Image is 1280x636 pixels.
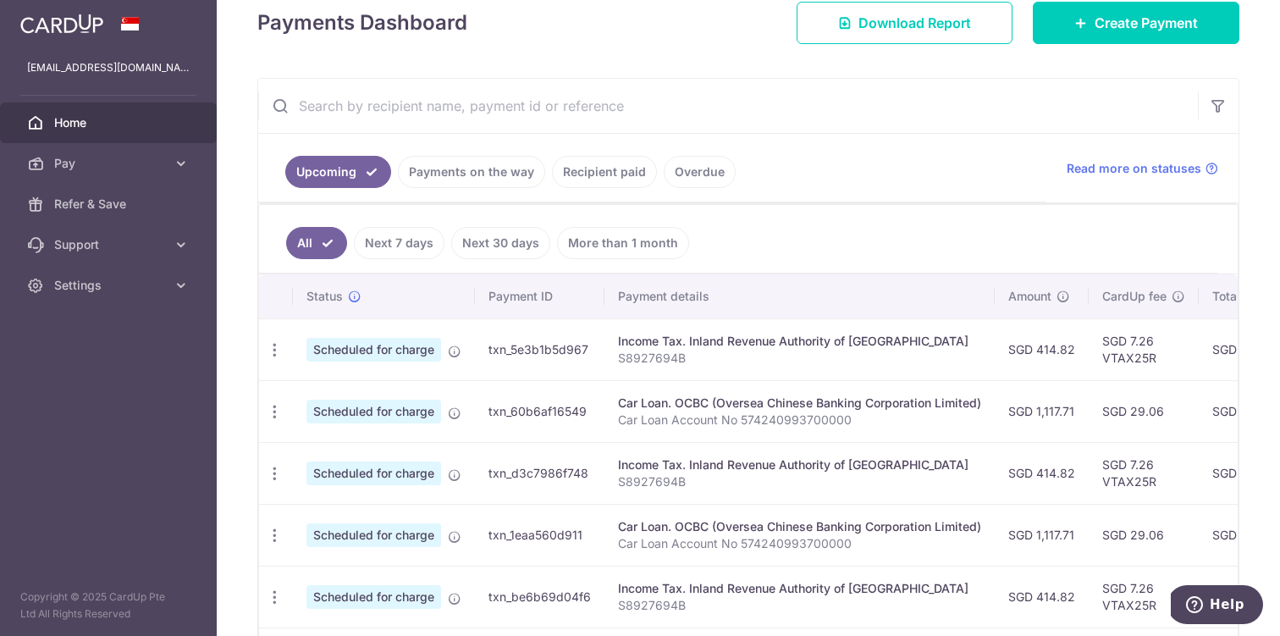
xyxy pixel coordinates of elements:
td: SGD 414.82 [995,318,1089,380]
a: Recipient paid [552,156,657,188]
a: Payments on the way [398,156,545,188]
span: Status [306,288,343,305]
iframe: Opens a widget where you can find more information [1171,585,1263,628]
a: Read more on statuses [1067,160,1218,177]
a: Download Report [797,2,1012,44]
span: Read more on statuses [1067,160,1201,177]
th: Payment details [604,274,995,318]
td: SGD 7.26 VTAX25R [1089,566,1199,628]
td: txn_60b6af16549 [475,380,604,442]
div: Income Tax. Inland Revenue Authority of [GEOGRAPHIC_DATA] [618,333,981,350]
a: Upcoming [285,156,391,188]
td: txn_5e3b1b5d967 [475,318,604,380]
div: Income Tax. Inland Revenue Authority of [GEOGRAPHIC_DATA] [618,456,981,473]
span: Scheduled for charge [306,338,441,362]
a: Next 7 days [354,227,444,259]
th: Payment ID [475,274,604,318]
td: txn_d3c7986f748 [475,442,604,504]
span: Home [54,114,166,131]
p: S8927694B [618,473,981,490]
p: Car Loan Account No 574240993700000 [618,535,981,552]
a: Overdue [664,156,736,188]
td: txn_be6b69d04f6 [475,566,604,628]
span: Scheduled for charge [306,585,441,609]
td: SGD 414.82 [995,442,1089,504]
input: Search by recipient name, payment id or reference [258,79,1198,133]
span: Scheduled for charge [306,462,441,485]
div: Car Loan. OCBC (Oversea Chinese Banking Corporation Limited) [618,395,981,412]
td: SGD 29.06 [1089,504,1199,566]
td: SGD 7.26 VTAX25R [1089,442,1199,504]
span: Scheduled for charge [306,400,441,423]
span: Support [54,236,166,253]
span: CardUp fee [1102,288,1167,305]
td: txn_1eaa560d911 [475,504,604,566]
span: Amount [1008,288,1051,305]
span: Total amt. [1212,288,1268,305]
span: Download Report [858,13,971,33]
span: Scheduled for charge [306,523,441,547]
h4: Payments Dashboard [257,8,467,38]
a: All [286,227,347,259]
td: SGD 7.26 VTAX25R [1089,318,1199,380]
a: Create Payment [1033,2,1239,44]
a: More than 1 month [557,227,689,259]
td: SGD 414.82 [995,566,1089,628]
span: Pay [54,155,166,172]
span: Settings [54,277,166,294]
span: Create Payment [1095,13,1198,33]
div: Car Loan. OCBC (Oversea Chinese Banking Corporation Limited) [618,518,981,535]
p: Car Loan Account No 574240993700000 [618,412,981,429]
td: SGD 1,117.71 [995,380,1089,442]
td: SGD 29.06 [1089,380,1199,442]
div: Income Tax. Inland Revenue Authority of [GEOGRAPHIC_DATA] [618,580,981,597]
p: S8927694B [618,350,981,367]
p: S8927694B [618,597,981,614]
p: [EMAIL_ADDRESS][DOMAIN_NAME] [27,59,190,76]
span: Refer & Save [54,196,166,213]
a: Next 30 days [451,227,550,259]
img: CardUp [20,14,103,34]
td: SGD 1,117.71 [995,504,1089,566]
